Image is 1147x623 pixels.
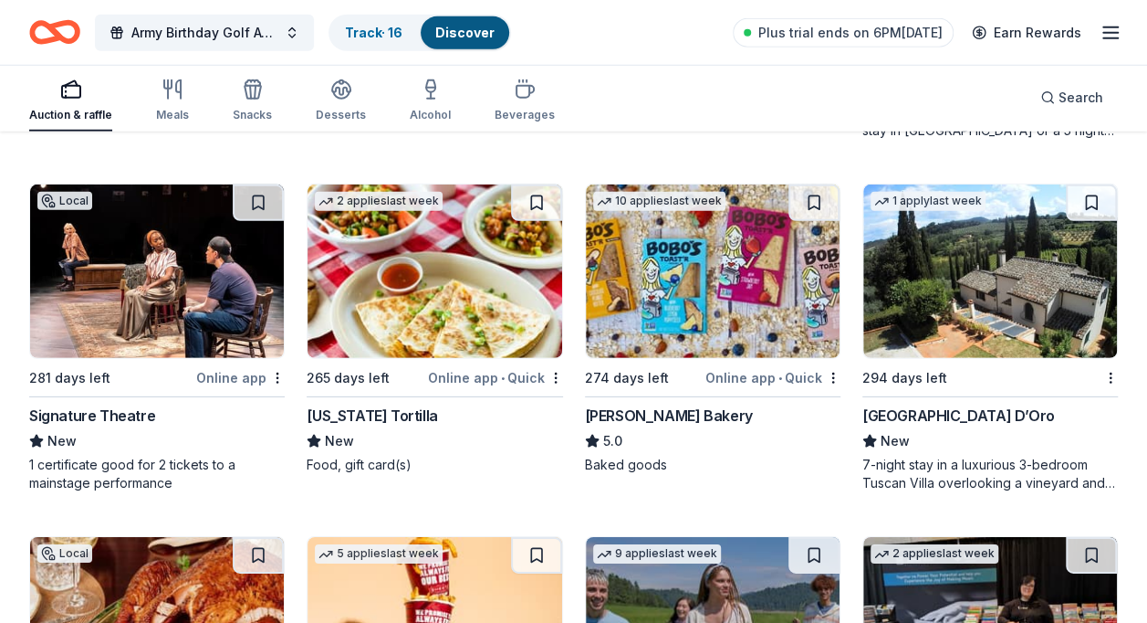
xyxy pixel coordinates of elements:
[585,184,840,474] a: Image for Bobo's Bakery10 applieslast week274 days leftOnline app•Quick[PERSON_NAME] Bakery5.0Bak...
[862,367,947,389] div: 294 days left
[29,184,285,492] a: Image for Signature TheatreLocal281 days leftOnline appSignature TheatreNew1 certificate good for...
[131,22,277,44] span: Army Birthday Golf Awards Luncheon Silent Auction
[308,185,561,358] img: Image for California Tortilla
[495,108,555,122] div: Beverages
[325,430,354,452] span: New
[495,71,555,132] button: Beverages
[29,367,110,389] div: 281 days left
[603,430,622,452] span: 5.0
[29,108,112,122] div: Auction & raffle
[585,405,753,427] div: [PERSON_NAME] Bakery
[733,18,954,48] a: Plus trial ends on 6PM[DATE]
[586,185,839,358] img: Image for Bobo's Bakery
[29,11,80,54] a: Home
[435,25,495,40] a: Discover
[428,366,563,389] div: Online app Quick
[328,15,511,51] button: Track· 16Discover
[233,71,272,132] button: Snacks
[705,366,840,389] div: Online app Quick
[315,192,443,211] div: 2 applies last week
[307,456,562,474] div: Food, gift card(s)
[862,405,1055,427] div: [GEOGRAPHIC_DATA] D’Oro
[863,185,1117,358] img: Image for Villa Sogni D’Oro
[881,430,910,452] span: New
[156,108,189,122] div: Meals
[37,192,92,210] div: Local
[37,544,92,563] div: Local
[871,192,985,211] div: 1 apply last week
[30,185,284,358] img: Image for Signature Theatre
[95,15,314,51] button: Army Birthday Golf Awards Luncheon Silent Auction
[758,22,943,44] span: Plus trial ends on 6PM[DATE]
[778,371,782,385] span: •
[961,16,1092,49] a: Earn Rewards
[307,367,390,389] div: 265 days left
[316,71,366,132] button: Desserts
[315,544,443,564] div: 5 applies last week
[1026,79,1118,116] button: Search
[501,371,505,385] span: •
[345,25,402,40] a: Track· 16
[862,184,1118,492] a: Image for Villa Sogni D’Oro1 applylast week294 days left[GEOGRAPHIC_DATA] D’OroNew7-night stay in...
[29,405,155,427] div: Signature Theatre
[1058,87,1103,109] span: Search
[307,184,562,474] a: Image for California Tortilla2 applieslast week265 days leftOnline app•Quick[US_STATE] TortillaNe...
[316,108,366,122] div: Desserts
[29,456,285,492] div: 1 certificate good for 2 tickets to a mainstage performance
[233,108,272,122] div: Snacks
[871,544,998,564] div: 2 applies last week
[585,367,669,389] div: 274 days left
[593,544,721,564] div: 9 applies last week
[47,430,77,452] span: New
[29,71,112,132] button: Auction & raffle
[410,108,451,122] div: Alcohol
[862,456,1118,492] div: 7-night stay in a luxurious 3-bedroom Tuscan Villa overlooking a vineyard and the ancient walled ...
[593,192,725,211] div: 10 applies last week
[307,405,437,427] div: [US_STATE] Tortilla
[156,71,189,132] button: Meals
[196,366,285,389] div: Online app
[410,71,451,132] button: Alcohol
[585,456,840,474] div: Baked goods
